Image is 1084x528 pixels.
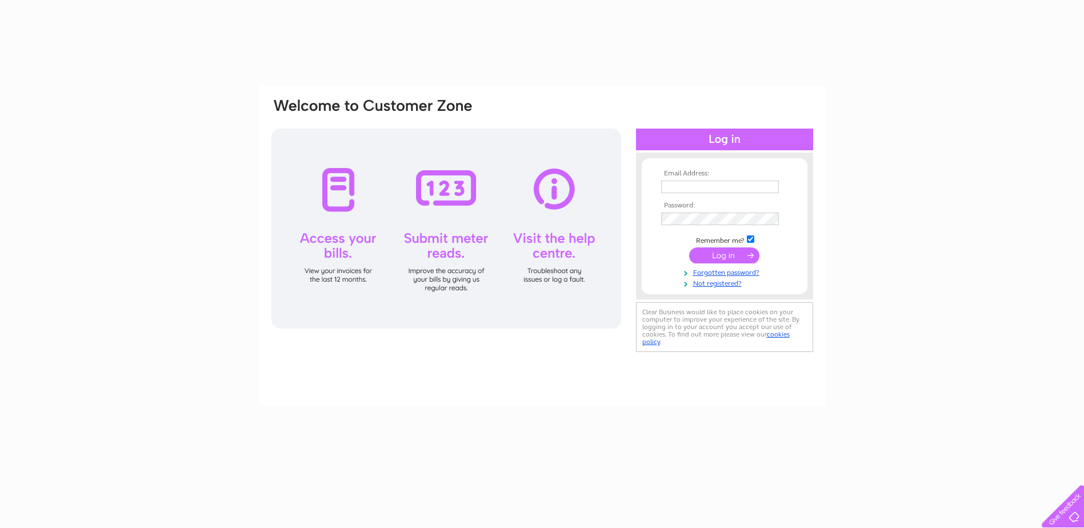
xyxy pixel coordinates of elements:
[658,202,791,210] th: Password:
[661,277,791,288] a: Not registered?
[689,247,759,263] input: Submit
[642,330,790,346] a: cookies policy
[636,302,813,352] div: Clear Business would like to place cookies on your computer to improve your experience of the sit...
[658,170,791,178] th: Email Address:
[661,266,791,277] a: Forgotten password?
[658,234,791,245] td: Remember me?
